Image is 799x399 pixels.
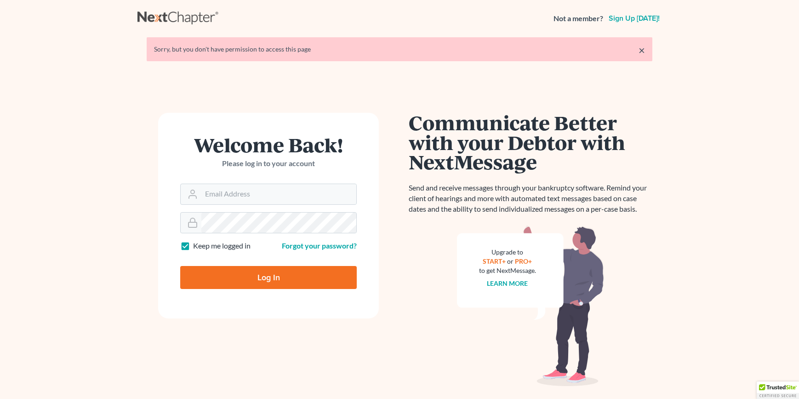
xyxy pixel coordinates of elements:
[180,266,357,289] input: Log In
[409,183,652,214] p: Send and receive messages through your bankruptcy software. Remind your client of hearings and mo...
[639,45,645,56] a: ×
[193,241,251,251] label: Keep me logged in
[607,15,662,22] a: Sign up [DATE]!
[479,266,536,275] div: to get NextMessage.
[201,184,356,204] input: Email Address
[180,158,357,169] p: Please log in to your account
[457,226,604,387] img: nextmessage_bg-59042aed3d76b12b5cd301f8e5b87938c9018125f34e5fa2b7a6b67550977c72.svg
[282,241,357,250] a: Forgot your password?
[508,257,514,265] span: or
[409,113,652,172] h1: Communicate Better with your Debtor with NextMessage
[515,257,532,265] a: PRO+
[483,257,506,265] a: START+
[554,13,603,24] strong: Not a member?
[757,382,799,399] div: TrustedSite Certified
[180,135,357,155] h1: Welcome Back!
[487,279,528,287] a: Learn more
[479,248,536,257] div: Upgrade to
[154,45,645,54] div: Sorry, but you don't have permission to access this page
